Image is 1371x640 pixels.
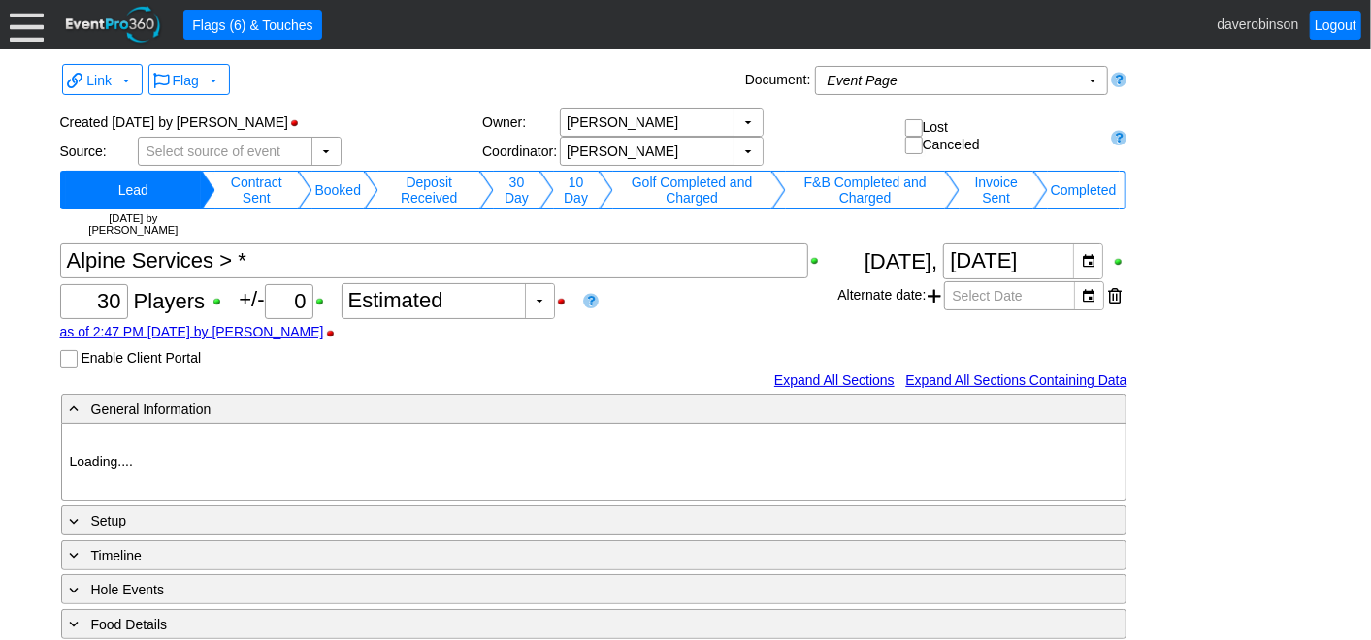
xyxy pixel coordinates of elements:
a: Logout [1310,11,1361,40]
span: Flags (6) & Touches [188,15,316,35]
span: Flags (6) & Touches [188,16,316,35]
div: Owner: [482,114,560,130]
div: Remove this date [1109,281,1123,310]
td: Change status to Invoice Sent [960,171,1033,209]
div: Source: [60,144,138,159]
span: Flag [153,69,221,90]
td: Change status to Lead [66,171,202,209]
div: Food Details [66,613,1042,635]
span: [DATE], [865,249,937,273]
div: Menu: Click or 'Crtl+M' to toggle menu open/close [10,8,44,42]
div: Coordinator: [482,144,560,159]
a: Expand All Sections Containing Data [905,372,1126,388]
div: Hide Status Bar when printing; click to show Status Bar when printing. [288,116,310,130]
td: Change status to 10 Day [554,171,599,209]
span: Players [134,289,205,313]
i: Event Page [828,73,898,88]
span: Select Date [949,282,1027,309]
div: Hole Events [66,578,1042,600]
span: +/- [239,287,341,311]
span: Flag [173,73,199,88]
div: Show Event Date when printing; click to hide Event Date when printing. [1112,255,1127,269]
div: Show Event Title when printing; click to hide Event Title when printing. [808,254,831,268]
span: Hole Events [91,582,164,597]
div: Created [DATE] by [PERSON_NAME] [60,108,483,137]
span: Timeline [91,548,142,563]
span: Setup [91,513,127,528]
span: Add another alternate date [929,281,942,310]
span: Food Details [91,617,168,632]
span: Select source of event [143,138,285,165]
p: Loading.... [70,452,1118,472]
a: Expand All Sections [774,372,895,388]
td: Change status to Completed [1048,171,1120,209]
img: EventPro360 [63,3,164,47]
div: Alternate date: [837,279,1126,312]
td: Change status to 30 Day [494,171,539,209]
div: Show Plus/Minus Count when printing; click to hide Plus/Minus Count when printing. [313,295,336,308]
label: Enable Client Portal [81,350,201,366]
a: as of 2:47 PM [DATE] by [PERSON_NAME] [60,324,324,339]
div: Timeline [66,544,1042,566]
td: [DATE] by [PERSON_NAME] [66,209,202,239]
td: Change status to Booked [312,171,364,209]
div: Show Guest Count when printing; click to hide Guest Count when printing. [211,295,233,308]
div: Hide Guest Count Status when printing; click to show Guest Count Status when printing. [555,295,577,308]
span: General Information [91,401,212,417]
div: Lost Canceled [905,119,1103,155]
span: Link [67,69,134,90]
span: Link [86,73,112,88]
div: Document: [741,66,815,99]
span: daverobinson [1217,16,1298,31]
td: Change status to F&B Completed and Charged [786,171,945,209]
div: Setup [66,509,1042,531]
td: Change status to Golf Completed and Charged [613,171,771,209]
td: Change status to Contract Sent [215,171,297,209]
div: General Information [66,398,1042,420]
td: Change status to Deposit Received [378,171,479,209]
div: Hide Guest Count Stamp when printing; click to show Guest Count Stamp when printing. [324,327,346,340]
